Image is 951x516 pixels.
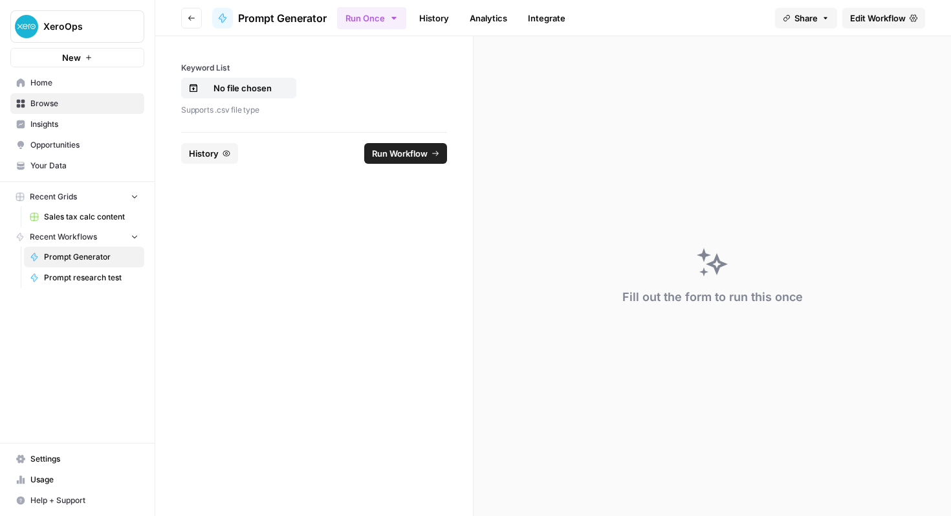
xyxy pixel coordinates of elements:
span: Prompt Generator [44,251,138,263]
a: Home [10,73,144,93]
span: Run Workflow [372,147,428,160]
span: Usage [30,474,138,486]
a: Insights [10,114,144,135]
button: No file chosen [181,78,296,98]
img: XeroOps Logo [15,15,38,38]
button: Workspace: XeroOps [10,10,144,43]
button: Run Workflow [364,143,447,164]
span: Home [30,77,138,89]
label: Keyword List [181,62,447,74]
a: Opportunities [10,135,144,155]
span: Insights [30,118,138,130]
a: Edit Workflow [842,8,925,28]
span: Share [794,12,818,25]
span: Opportunities [30,139,138,151]
a: Analytics [462,8,515,28]
span: Prompt Generator [238,10,327,26]
span: Help + Support [30,495,138,506]
a: Integrate [520,8,573,28]
span: Browse [30,98,138,109]
a: Prompt research test [24,267,144,288]
a: Browse [10,93,144,114]
a: Prompt Generator [212,8,327,28]
p: Supports .csv file type [181,104,447,117]
button: Recent Grids [10,187,144,207]
button: Help + Support [10,490,144,511]
a: Prompt Generator [24,247,144,267]
div: Fill out the form to run this once [622,288,803,306]
button: Recent Workflows [10,227,144,247]
span: Sales tax calc content [44,211,138,223]
button: History [181,143,238,164]
span: XeroOps [43,20,122,33]
a: Usage [10,469,144,490]
span: Recent Grids [30,191,77,203]
span: New [62,51,81,64]
span: Your Data [30,160,138,172]
a: History [411,8,457,28]
span: Settings [30,453,138,465]
a: Sales tax calc content [24,207,144,227]
button: New [10,48,144,67]
span: Prompt research test [44,272,138,284]
span: History [189,147,219,160]
button: Run Once [337,7,406,29]
span: Edit Workflow [850,12,906,25]
button: Share [775,8,837,28]
a: Settings [10,449,144,469]
a: Your Data [10,155,144,176]
p: No file chosen [201,82,284,95]
span: Recent Workflows [30,231,97,243]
